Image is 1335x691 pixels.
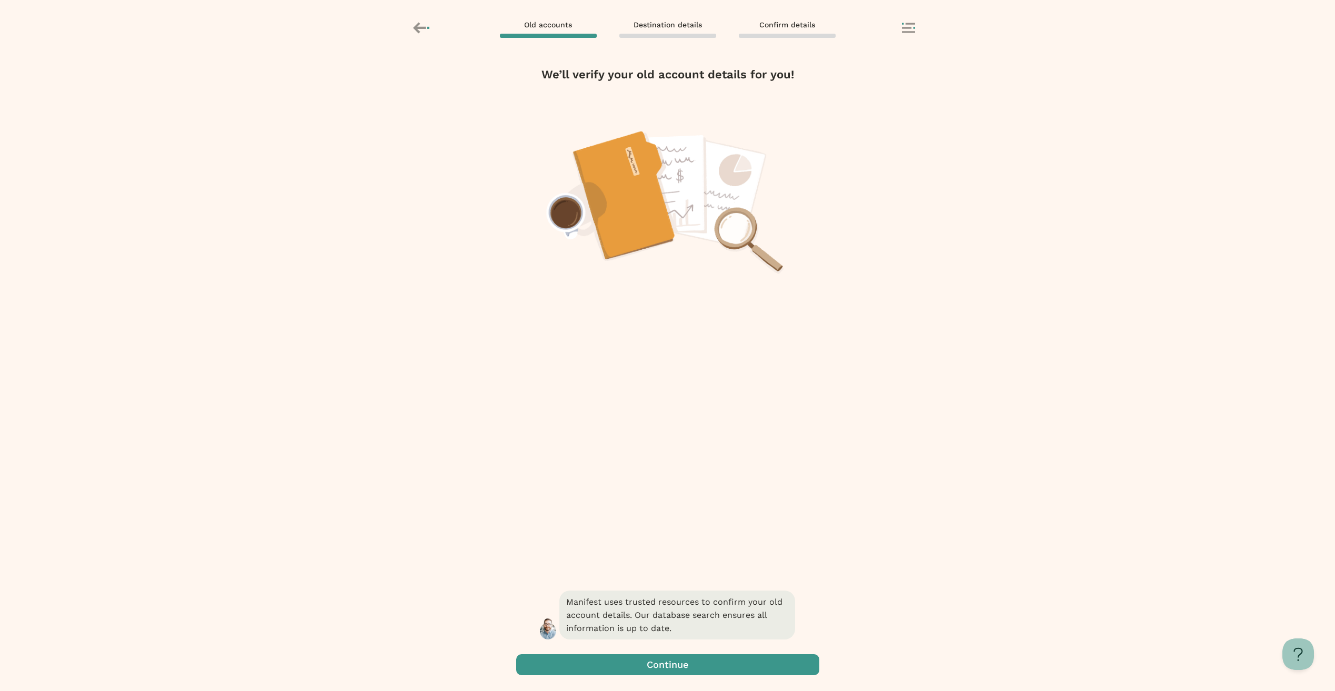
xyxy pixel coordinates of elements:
img: Henry - retirement transfer assistant [540,618,556,639]
h2: We’ll verify your old account details for you! [541,66,794,83]
span: Destination details [634,20,702,29]
span: Manifest uses trusted resources to confirm your old account details. Our database search ensures ... [559,591,795,639]
span: Confirm details [759,20,815,29]
iframe: Help Scout Beacon - Open [1282,638,1314,670]
img: Papers on desk [516,123,819,275]
span: Old accounts [524,20,572,29]
button: Continue [516,654,819,675]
